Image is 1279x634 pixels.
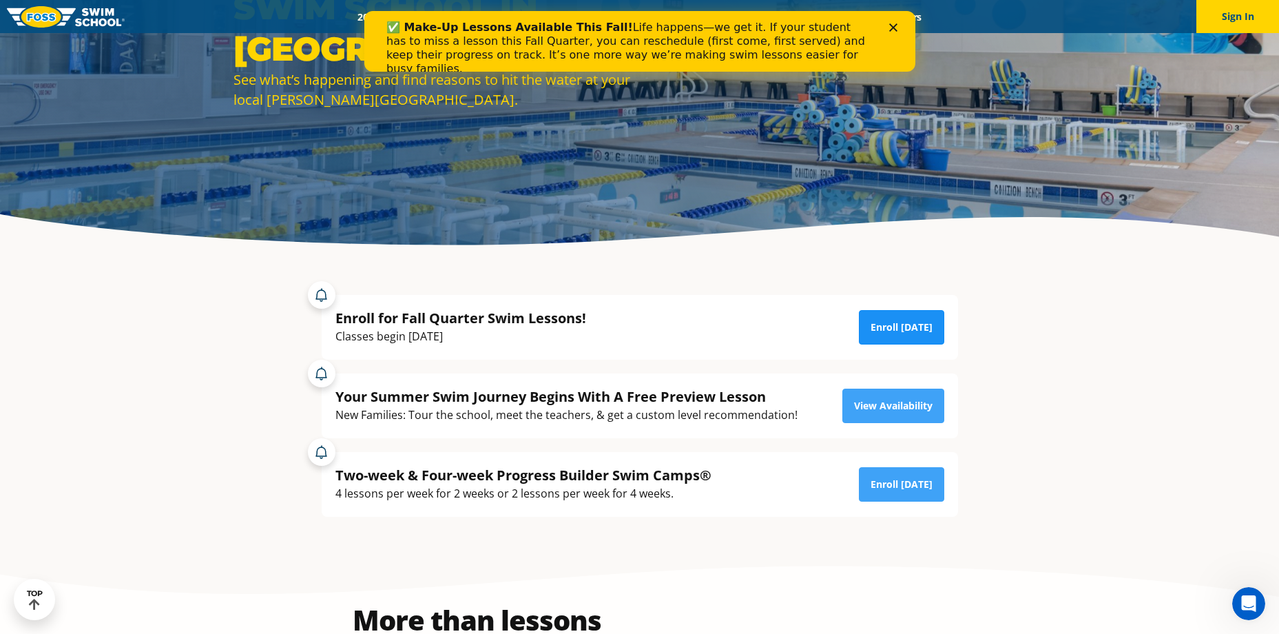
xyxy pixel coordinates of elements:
div: 4 lessons per week for 2 weeks or 2 lessons per week for 4 weeks. [335,484,711,503]
div: Classes begin [DATE] [335,327,586,346]
b: ✅ Make-Up Lessons Available This Fall! [22,10,269,23]
a: Schools [432,10,490,23]
div: Your Summer Swim Journey Begins With A Free Preview Lesson [335,387,798,406]
a: View Availability [842,389,944,423]
div: New Families: Tour the school, meet the teachers, & get a custom level recommendation! [335,406,798,425]
iframe: Intercom live chat banner [364,11,915,72]
img: FOSS Swim School Logo [7,6,125,28]
div: Life happens—we get it. If your student has to miss a lesson this Fall Quarter, you can reschedul... [22,10,507,65]
h2: More than lessons [322,606,633,634]
a: Blog [833,10,876,23]
div: Close [525,12,539,21]
div: TOP [27,589,43,611]
div: Enroll for Fall Quarter Swim Lessons! [335,309,586,327]
a: Enroll [DATE] [859,310,944,345]
a: About FOSS [610,10,687,23]
a: Swim Like [PERSON_NAME] [687,10,833,23]
a: 2025 Calendar [346,10,432,23]
a: Enroll [DATE] [859,467,944,502]
div: See what’s happening and find reasons to hit the water at your local [PERSON_NAME][GEOGRAPHIC_DATA]. [233,70,633,110]
a: Swim Path® Program [490,10,610,23]
div: Two-week & Four-week Progress Builder Swim Camps® [335,466,711,484]
a: Careers [876,10,933,23]
iframe: Intercom live chat [1232,587,1265,620]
